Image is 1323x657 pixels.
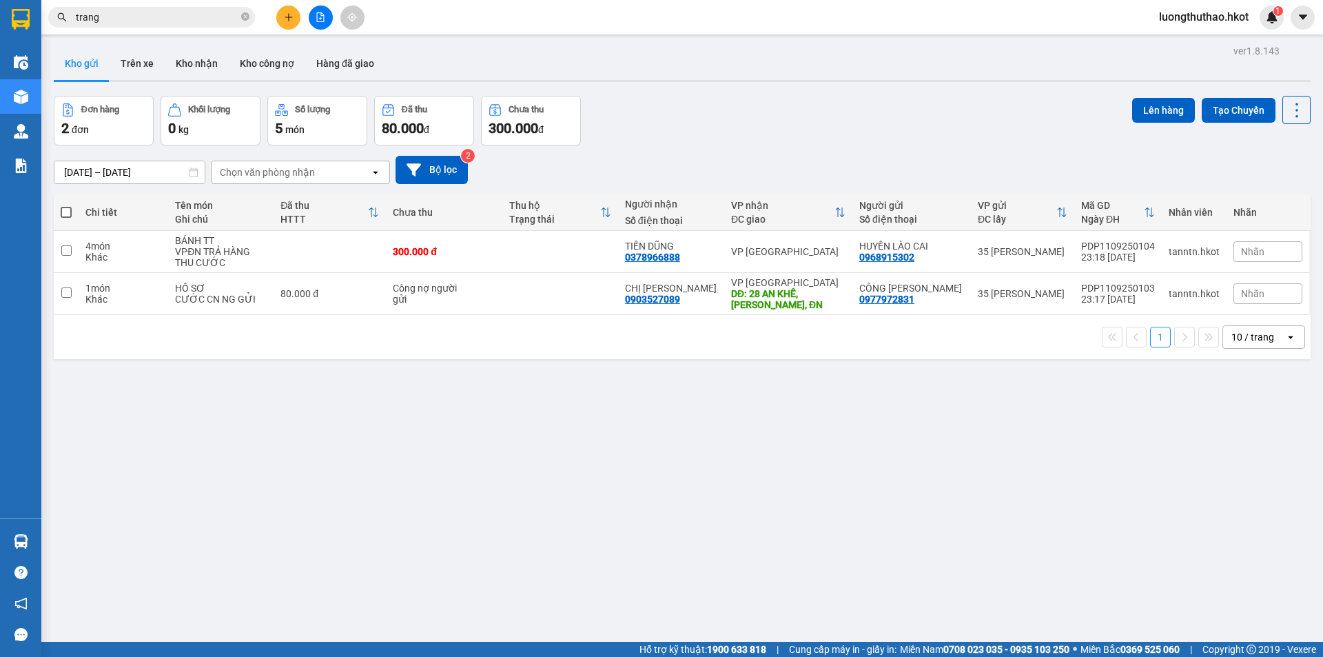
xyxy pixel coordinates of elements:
span: đ [538,124,544,135]
div: 4 món [85,241,161,252]
strong: 0708 023 035 - 0935 103 250 [943,644,1069,655]
div: Mã GD [1081,200,1144,211]
img: warehouse-icon [14,124,28,139]
button: file-add [309,6,333,30]
div: HỒ SƠ [175,283,267,294]
span: ⚪️ [1073,647,1077,652]
button: Tạo Chuyến [1202,98,1275,123]
span: close-circle [241,11,249,24]
span: đ [424,124,429,135]
span: copyright [1247,645,1256,654]
div: 300.000 đ [393,246,495,257]
span: luongthuthao.hkot [1148,8,1260,26]
div: Đã thu [402,105,427,114]
div: CƯỚC CN NG GỬI [175,294,267,305]
span: kg [178,124,189,135]
button: plus [276,6,300,30]
div: Đã thu [280,200,368,211]
div: Thu hộ [509,200,600,211]
span: 300.000 [489,120,538,137]
sup: 1 [1273,6,1283,16]
svg: open [370,167,381,178]
div: Chưa thu [509,105,544,114]
button: Hàng đã giao [305,47,385,80]
span: Nhãn [1241,246,1264,257]
div: VPĐN TRẢ HÀNG THU CƯỚC [175,246,267,268]
button: Trên xe [110,47,165,80]
div: 0977972831 [859,294,914,305]
span: Cung cấp máy in - giấy in: [789,642,896,657]
span: 2 [61,120,69,137]
img: warehouse-icon [14,534,28,549]
span: caret-down [1297,11,1309,23]
div: Chọn văn phòng nhận [220,165,315,179]
sup: 2 [461,149,475,163]
button: Chưa thu300.000đ [481,96,581,145]
div: Nhãn [1233,207,1302,218]
span: 80.000 [382,120,424,137]
span: món [285,124,305,135]
span: file-add [316,12,325,22]
div: 0378966888 [625,252,680,263]
span: Nhãn [1241,288,1264,299]
div: Khác [85,294,161,305]
button: Đã thu80.000đ [374,96,474,145]
button: Số lượng5món [267,96,367,145]
span: Miền Bắc [1080,642,1180,657]
button: Khối lượng0kg [161,96,260,145]
div: Chi tiết [85,207,161,218]
div: Người nhận [625,199,717,210]
div: VP [GEOGRAPHIC_DATA] [731,277,845,288]
div: 80.000 đ [280,288,379,299]
svg: open [1285,332,1296,343]
th: Toggle SortBy [502,194,618,231]
div: 1 món [85,283,161,294]
button: Kho nhận [165,47,229,80]
div: Số lượng [295,105,330,114]
span: đơn [72,124,89,135]
span: | [777,642,779,657]
button: 1 [1150,327,1171,347]
span: | [1190,642,1192,657]
div: ĐC lấy [978,214,1056,225]
div: 35 [PERSON_NAME] [978,246,1067,257]
div: Khác [85,252,161,263]
div: tanntn.hkot [1169,246,1220,257]
button: Lên hàng [1132,98,1195,123]
div: VP [GEOGRAPHIC_DATA] [731,246,845,257]
img: warehouse-icon [14,90,28,104]
button: Đơn hàng2đơn [54,96,154,145]
div: ĐC giao [731,214,834,225]
div: BÁNH TT [175,235,267,246]
span: 1 [1275,6,1280,16]
img: warehouse-icon [14,55,28,70]
th: Toggle SortBy [971,194,1074,231]
img: solution-icon [14,159,28,173]
div: 23:18 [DATE] [1081,252,1155,263]
strong: 0369 525 060 [1120,644,1180,655]
span: search [57,12,67,22]
div: HTTT [280,214,368,225]
div: PDP1109250104 [1081,241,1155,252]
span: aim [347,12,357,22]
span: Hỗ trợ kỹ thuật: [639,642,766,657]
button: aim [340,6,365,30]
div: Nhân viên [1169,207,1220,218]
div: HUYỀN LÀO CAI [859,241,964,252]
button: Kho công nợ [229,47,305,80]
div: CHỊ HÀ [625,283,717,294]
input: Select a date range. [54,161,205,183]
span: plus [284,12,294,22]
span: Miền Nam [900,642,1069,657]
div: Số điện thoại [625,215,717,226]
strong: 1900 633 818 [707,644,766,655]
div: tanntn.hkot [1169,288,1220,299]
span: message [14,628,28,641]
div: 0968915302 [859,252,914,263]
div: TIẾN DŨNG [625,241,717,252]
img: logo-vxr [12,9,30,30]
span: close-circle [241,12,249,21]
span: notification [14,597,28,610]
span: 0 [168,120,176,137]
th: Toggle SortBy [724,194,852,231]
